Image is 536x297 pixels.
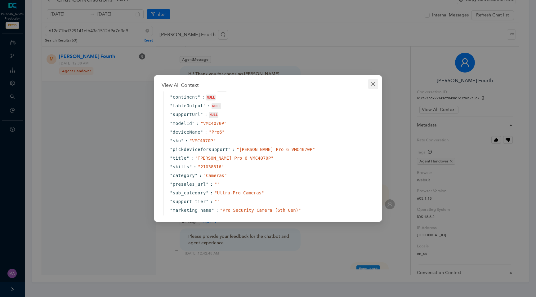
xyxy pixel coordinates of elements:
[173,155,187,162] span: title
[192,121,195,126] span: "
[228,147,231,152] span: "
[195,173,198,178] span: "
[170,112,173,117] span: "
[186,156,189,161] span: "
[206,182,209,187] span: "
[205,129,207,135] span: :
[208,102,210,109] span: :
[173,111,200,118] span: supportUrl
[196,120,199,127] span: :
[212,103,221,109] div: NULL
[214,190,264,195] span: " Ultra-Pro Cameras "
[173,129,200,135] span: deviceName
[371,82,376,86] span: close
[198,164,224,169] span: " 21038316 "
[181,138,184,143] span: "
[173,163,190,170] span: skills
[173,172,195,179] span: category
[199,172,202,179] span: :
[209,130,225,135] span: " Pro6 "
[191,155,193,162] span: :
[170,130,173,135] span: "
[198,95,200,100] span: "
[219,215,221,222] span: :
[173,215,214,222] span: device_priority
[173,137,181,144] span: sku
[203,103,206,108] span: "
[205,111,207,118] span: :
[173,198,206,205] span: support_tier
[201,121,227,126] span: " VMC4070P "
[173,102,203,109] span: tableOutput
[173,120,192,127] span: modelId
[170,173,173,178] span: "
[209,112,218,118] div: NULL
[170,190,173,195] span: "
[210,198,213,205] span: :
[195,156,274,161] span: " [PERSON_NAME] Pro 6 VMC4070P "
[173,207,212,214] span: marketing_name
[170,138,173,143] span: "
[170,103,173,108] span: "
[170,156,173,161] span: "
[170,164,173,169] span: "
[214,182,220,187] span: " "
[368,79,378,89] button: Close
[173,181,206,188] span: presales_url
[202,94,204,100] span: :
[206,190,209,195] span: "
[203,173,227,178] span: " Cameras "
[200,112,203,117] span: "
[173,146,228,153] span: pickdeviceforsupport
[170,147,173,152] span: "
[210,181,213,188] span: :
[170,95,173,100] span: "
[189,164,192,169] span: "
[162,82,374,89] div: View All Context
[185,137,188,144] span: :
[206,199,209,204] span: "
[220,208,301,213] span: " Pro Security Camera (6th Gen) "
[206,95,216,100] div: NULL
[173,189,206,196] span: sub_category
[214,199,220,204] span: " "
[212,208,214,213] span: "
[170,208,173,213] span: "
[216,207,218,214] span: :
[170,199,173,204] span: "
[237,147,315,152] span: " [PERSON_NAME] Pro 6 VMC4070P "
[194,163,196,170] span: :
[190,138,216,143] span: " VMC4070P "
[210,189,213,196] span: :
[200,130,203,135] span: "
[170,182,173,187] span: "
[232,146,235,153] span: :
[170,121,173,126] span: "
[173,94,198,100] span: continent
